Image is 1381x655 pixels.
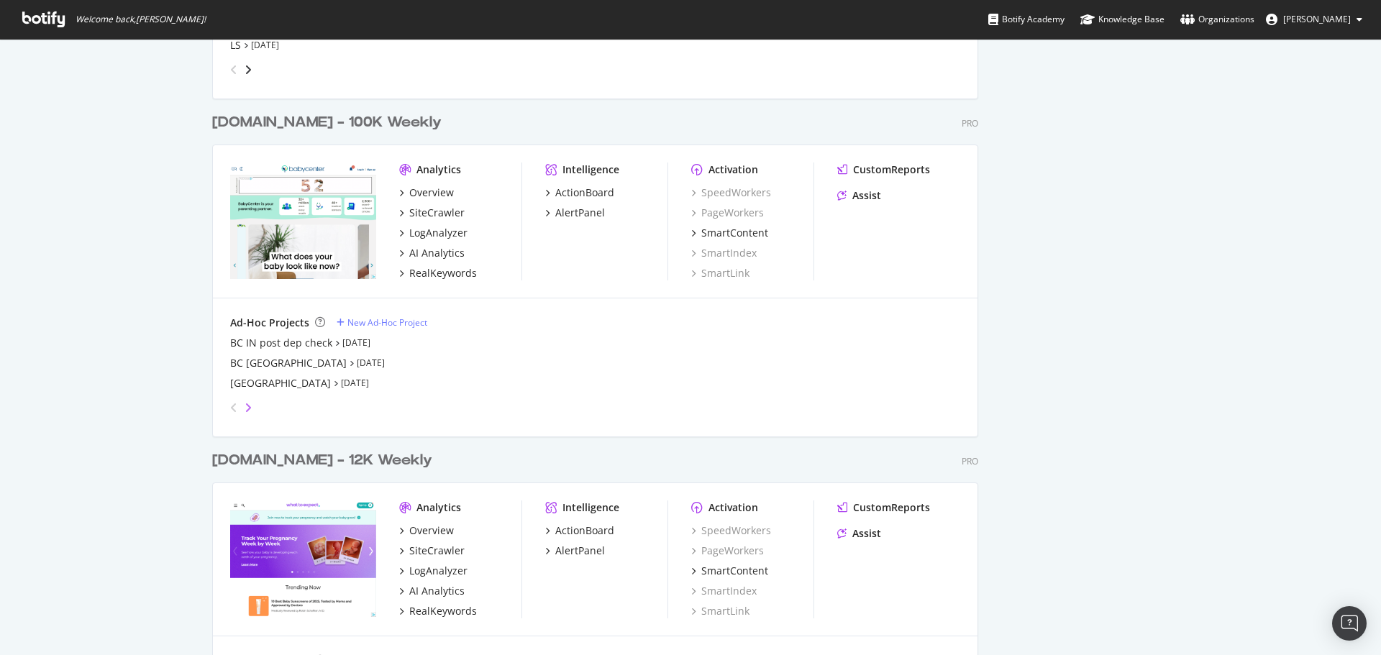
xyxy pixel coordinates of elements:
div: angle-left [224,58,243,81]
a: Assist [837,526,881,541]
div: Pro [962,117,978,129]
a: AlertPanel [545,206,605,220]
a: PageWorkers [691,206,764,220]
a: SmartContent [691,226,768,240]
div: Open Intercom Messenger [1332,606,1367,641]
img: whattoexpect.com [230,500,376,617]
a: PageWorkers [691,544,764,558]
div: Organizations [1180,12,1254,27]
div: Analytics [416,500,461,515]
a: LogAnalyzer [399,564,468,578]
div: Overview [409,185,454,200]
div: ActionBoard [555,523,614,538]
div: AI Analytics [409,584,465,598]
div: [DOMAIN_NAME] - 12K Weekly [212,450,432,471]
div: SiteCrawler [409,206,465,220]
a: BC [GEOGRAPHIC_DATA] [230,356,347,370]
div: Botify Academy [988,12,1065,27]
div: CustomReports [853,500,930,515]
div: RealKeywords [409,604,477,618]
a: SmartLink [691,266,749,280]
div: AlertPanel [555,544,605,558]
a: SiteCrawler [399,544,465,558]
div: New Ad-Hoc Project [347,316,427,329]
div: LogAnalyzer [409,226,468,240]
div: RealKeywords [409,266,477,280]
div: Analytics [416,162,461,177]
a: RealKeywords [399,266,477,280]
a: CustomReports [837,162,930,177]
a: SmartIndex [691,246,757,260]
a: [DATE] [251,39,279,51]
a: Assist [837,188,881,203]
a: BC IN post dep check [230,336,332,350]
div: Assist [852,188,881,203]
a: [DOMAIN_NAME] - 100K Weekly [212,112,447,133]
a: AI Analytics [399,246,465,260]
a: ActionBoard [545,185,614,200]
div: LogAnalyzer [409,564,468,578]
div: SmartContent [701,564,768,578]
div: Pro [962,455,978,467]
a: RealKeywords [399,604,477,618]
a: New Ad-Hoc Project [337,316,427,329]
div: Activation [708,162,758,177]
div: CustomReports [853,162,930,177]
div: Intelligence [562,500,619,515]
div: Knowledge Base [1080,12,1164,27]
a: LogAnalyzer [399,226,468,240]
div: ActionBoard [555,185,614,200]
div: Ad-Hoc Projects [230,316,309,330]
a: [DATE] [357,357,385,369]
a: SiteCrawler [399,206,465,220]
span: Bill Elward [1283,13,1351,25]
a: Overview [399,523,454,538]
a: ActionBoard [545,523,614,538]
a: [DATE] [341,377,369,389]
div: AI Analytics [409,246,465,260]
a: [GEOGRAPHIC_DATA] [230,376,331,390]
a: CustomReports [837,500,930,515]
div: AlertPanel [555,206,605,220]
a: SmartLink [691,604,749,618]
a: AI Analytics [399,584,465,598]
span: Welcome back, [PERSON_NAME] ! [76,14,206,25]
div: angle-right [243,63,253,77]
a: SpeedWorkers [691,523,771,538]
div: Assist [852,526,881,541]
div: Activation [708,500,758,515]
button: [PERSON_NAME] [1254,8,1374,31]
a: [DATE] [342,336,370,349]
a: AlertPanel [545,544,605,558]
div: angle-left [224,396,243,419]
a: SmartContent [691,564,768,578]
a: LS [230,38,241,52]
div: Intelligence [562,162,619,177]
a: [DOMAIN_NAME] - 12K Weekly [212,450,438,471]
a: SpeedWorkers [691,185,771,200]
img: babycenter.com [230,162,376,279]
div: Overview [409,523,454,538]
div: SmartContent [701,226,768,240]
div: SiteCrawler [409,544,465,558]
div: angle-right [243,400,253,415]
a: SmartIndex [691,584,757,598]
a: Overview [399,185,454,200]
div: [DOMAIN_NAME] - 100K Weekly [212,112,442,133]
